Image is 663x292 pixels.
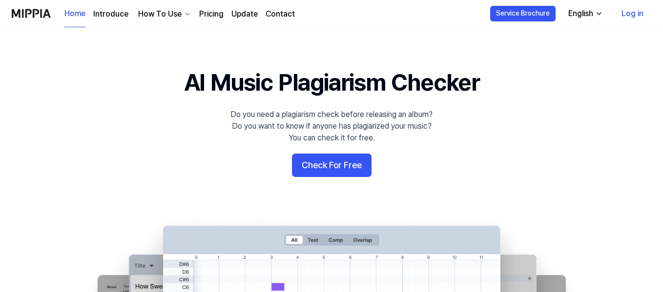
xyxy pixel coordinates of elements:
a: Contact [266,8,295,20]
div: Do you need a plagiarism check before releasing an album? Do you want to know if anyone has plagi... [230,109,433,144]
a: Home [64,0,85,27]
a: Pricing [199,8,224,20]
button: Check For Free [292,154,372,177]
a: Update [231,8,258,20]
div: How To Use [136,8,184,20]
button: English [560,4,609,23]
div: English [566,8,595,19]
button: Service Brochure [490,6,556,21]
button: How To Use [136,8,191,20]
a: Introduce [93,8,128,20]
h1: AI Music Plagiarism Checker [184,66,479,99]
